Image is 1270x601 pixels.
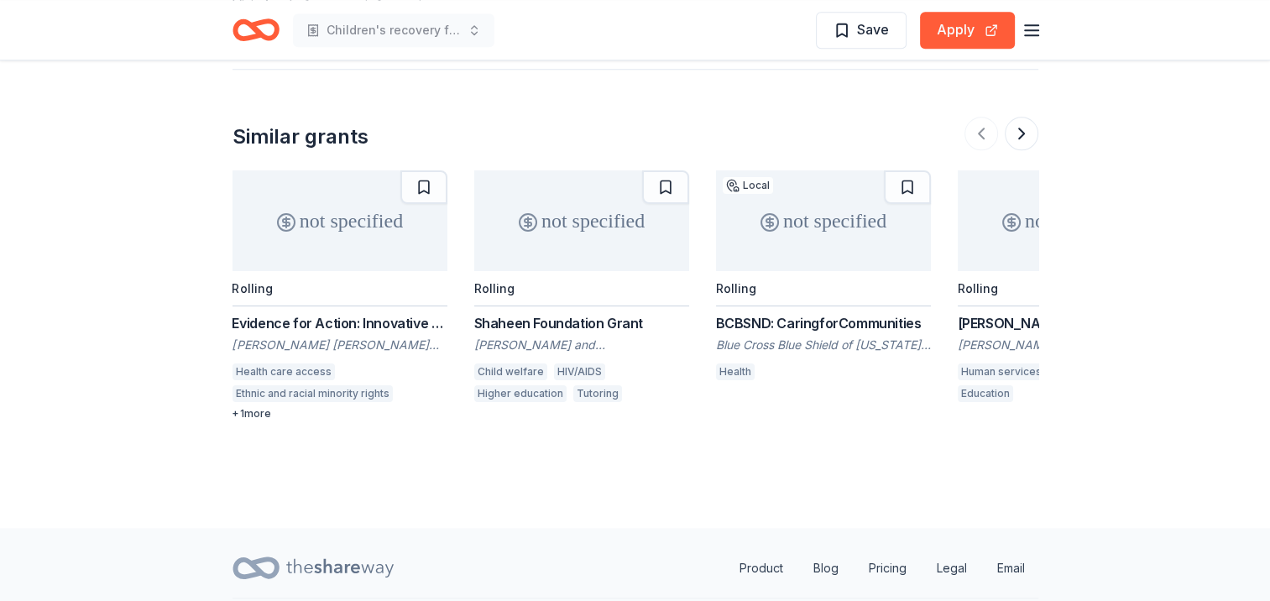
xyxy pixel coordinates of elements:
div: Shaheen Foundation Grant [474,313,689,333]
div: [PERSON_NAME] and [PERSON_NAME] Foundation [474,337,689,353]
div: Child welfare [474,363,547,380]
a: not specifiedRollingEvidence for Action: Innovative Research to Advance Racial Equity Grant Progr... [233,170,447,421]
div: Health [716,363,755,380]
a: Pricing [855,551,920,585]
div: Higher education [474,385,567,402]
div: Rolling [716,281,756,295]
div: Tutoring [573,385,622,402]
div: Rolling [233,281,273,295]
div: not specified [958,170,1173,271]
div: Rolling [958,281,998,295]
div: BCBSND: CaringforCommunities [716,313,931,333]
div: Human services [958,363,1045,380]
a: Email [984,551,1038,585]
div: Blue Cross Blue Shield of [US_STATE] Caring Foundation [716,337,931,353]
a: Home [233,10,280,50]
a: not specifiedLocalRollingBCBSND: CaringforCommunitiesBlue Cross Blue Shield of [US_STATE] Caring ... [716,170,931,385]
span: Children's recovery from sexual abuse [327,20,461,40]
div: Health care access [233,363,335,380]
button: Apply [920,12,1015,49]
div: not specified [233,170,447,271]
a: Product [726,551,797,585]
button: Save [816,12,907,49]
div: [PERSON_NAME] [PERSON_NAME] Foundation [233,337,447,353]
a: not specifiedRollingShaheen Foundation Grant[PERSON_NAME] and [PERSON_NAME] FoundationChild welfa... [474,170,689,407]
div: Rolling [474,281,515,295]
a: Legal [923,551,980,585]
div: Evidence for Action: Innovative Research to Advance Racial Equity Grant Program [233,313,447,333]
nav: quick links [726,551,1038,585]
button: Children's recovery from sexual abuse [293,13,494,47]
a: Blog [800,551,852,585]
div: Similar grants [233,123,368,150]
span: Save [857,18,889,40]
div: [PERSON_NAME] & [PERSON_NAME] Foundation [958,337,1173,353]
div: Local [723,177,773,194]
div: Education [958,385,1013,402]
div: not specified [474,170,689,271]
div: not specified [716,170,931,271]
div: Ethnic and racial minority rights [233,385,393,402]
div: + 1 more [233,407,447,421]
a: not specifiedRolling[PERSON_NAME] & [PERSON_NAME] Foundation Grant[PERSON_NAME] & [PERSON_NAME] F... [958,170,1173,407]
div: HIV/AIDS [554,363,605,380]
div: [PERSON_NAME] & [PERSON_NAME] Foundation Grant [958,313,1173,333]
